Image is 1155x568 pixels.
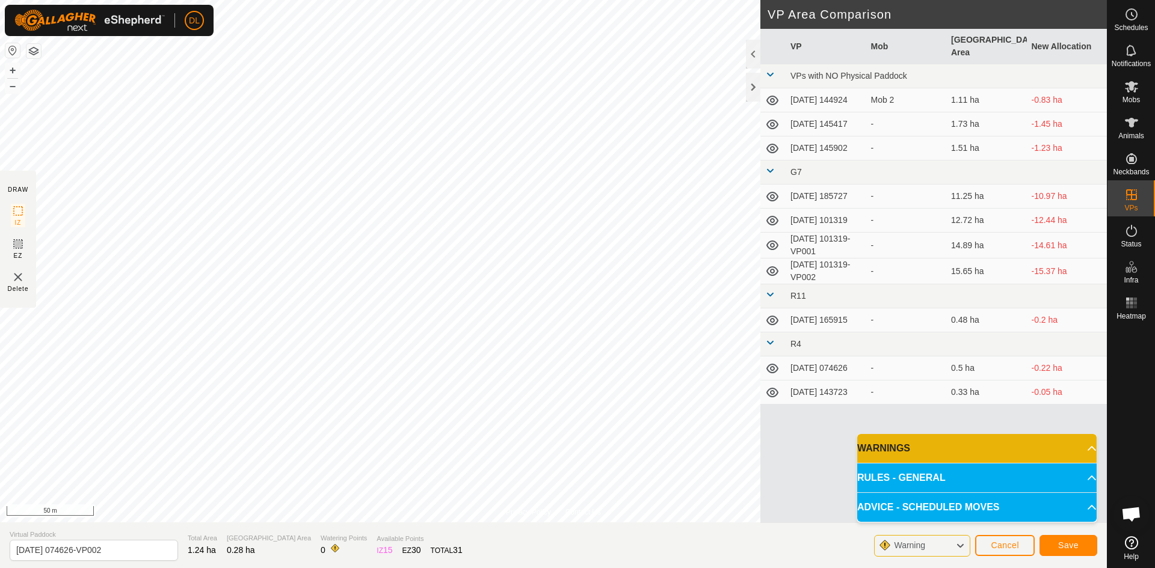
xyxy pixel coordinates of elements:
button: Save [1039,535,1097,556]
span: [GEOGRAPHIC_DATA] Area [227,533,311,543]
div: - [871,314,942,326]
td: [DATE] 101319-VP001 [786,233,866,258]
td: [DATE] 074626 [786,356,866,380]
span: Virtual Paddock [10,530,178,540]
td: -0.05 ha [1027,380,1107,405]
td: -1.23 ha [1027,136,1107,160]
td: 1.51 ha [946,136,1027,160]
td: [DATE] 145902 [786,136,866,160]
div: DRAW [8,185,28,194]
span: Mobs [1123,96,1140,103]
th: New Allocation [1027,29,1107,64]
span: ADVICE - SCHEDULED MOVES [857,500,999,515]
td: 14.89 ha [946,233,1027,258]
div: - [871,118,942,130]
td: -10.97 ha [1027,185,1107,209]
td: -0.83 ha [1027,88,1107,112]
span: 30 [411,545,421,555]
td: 0.33 ha [946,380,1027,405]
span: Help [1124,553,1139,560]
span: 15 [383,545,393,555]
span: 0.28 ha [227,545,255,555]
span: EZ [14,251,23,260]
div: Mob 2 [871,94,942,106]
td: 0.5 ha [946,356,1027,380]
div: EZ [402,544,421,557]
span: Notifications [1112,60,1151,67]
button: + [5,63,20,78]
p-accordion-header: WARNINGS [857,434,1097,463]
span: WARNINGS [857,441,910,456]
span: DL [189,14,200,27]
div: - [871,214,942,227]
span: VPs with NO Physical Paddock [790,71,907,81]
span: R4 [790,339,801,349]
td: -0.2 ha [1027,308,1107,332]
td: -15.37 ha [1027,258,1107,284]
td: -0.22 ha [1027,356,1107,380]
a: Help [1107,531,1155,565]
span: Schedules [1114,24,1148,31]
td: 12.72 ha [946,209,1027,233]
span: Neckbands [1113,168,1149,176]
td: 1.73 ha [946,112,1027,136]
a: Privacy Policy [506,507,551,518]
span: Warning [894,540,925,550]
td: 15.65 ha [946,258,1027,284]
p-accordion-header: ADVICE - SCHEDULED MOVES [857,493,1097,522]
span: Watering Points [321,533,367,543]
td: [DATE] 101319 [786,209,866,233]
div: IZ [377,544,392,557]
div: - [871,265,942,278]
p-accordion-header: RULES - GENERAL [857,463,1097,492]
span: Animals [1118,132,1144,139]
span: IZ [15,218,22,227]
div: - [871,142,942,154]
td: -12.44 ha [1027,209,1107,233]
span: RULES - GENERAL [857,471,946,485]
td: 1.11 ha [946,88,1027,112]
div: - [871,386,942,399]
div: TOTAL [431,544,463,557]
span: Delete [8,284,29,293]
th: VP [786,29,866,64]
td: [DATE] 101319-VP002 [786,258,866,284]
span: Save [1058,540,1079,550]
td: [DATE] 145417 [786,112,866,136]
button: Map Layers [26,44,41,58]
td: -1.45 ha [1027,112,1107,136]
span: Status [1121,240,1141,248]
td: 11.25 ha [946,185,1027,209]
span: G7 [790,167,802,177]
span: 1.24 ha [188,545,216,555]
td: [DATE] 185727 [786,185,866,209]
td: [DATE] 143723 [786,380,866,405]
button: – [5,79,20,93]
th: [GEOGRAPHIC_DATA] Area [946,29,1027,64]
span: 31 [453,545,463,555]
span: Total Area [188,533,217,543]
span: VPs [1124,204,1138,212]
span: Cancel [991,540,1019,550]
span: R11 [790,291,806,301]
div: - [871,239,942,252]
img: VP [11,270,25,284]
span: Heatmap [1116,313,1146,320]
button: Cancel [975,535,1035,556]
span: Infra [1124,276,1138,284]
td: -14.61 ha [1027,233,1107,258]
td: [DATE] 165915 [786,308,866,332]
h2: VP Area Comparison [768,7,1107,22]
div: - [871,362,942,374]
img: Gallagher Logo [14,10,165,31]
span: 0 [321,545,325,555]
td: 0.48 ha [946,308,1027,332]
button: Reset Map [5,43,20,58]
div: - [871,190,942,203]
span: Available Points [377,534,462,544]
td: [DATE] 144924 [786,88,866,112]
a: Contact Us [565,507,601,518]
th: Mob [866,29,947,64]
div: Open chat [1113,496,1150,532]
